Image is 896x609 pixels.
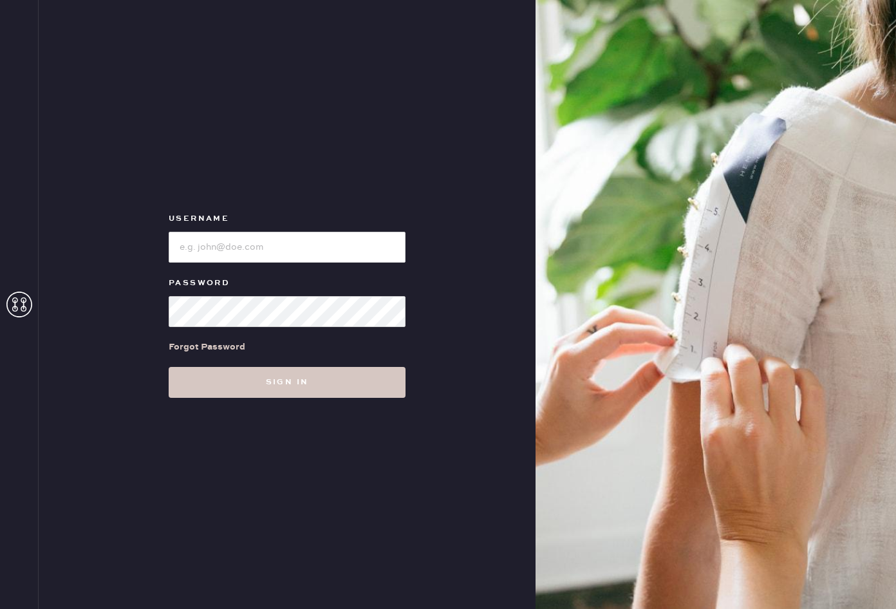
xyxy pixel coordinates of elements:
label: Username [169,211,406,227]
button: Sign in [169,367,406,398]
input: e.g. john@doe.com [169,232,406,263]
label: Password [169,276,406,291]
div: Forgot Password [169,340,245,354]
a: Forgot Password [169,327,245,367]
